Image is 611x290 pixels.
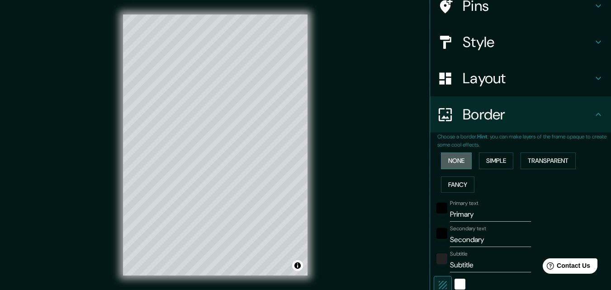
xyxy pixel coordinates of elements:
[292,260,303,271] button: Toggle attribution
[450,250,468,258] label: Subtitle
[436,253,447,264] button: color-222222
[441,152,472,169] button: None
[463,69,593,87] h4: Layout
[437,133,611,149] p: Choose a border. : you can make layers of the frame opaque to create some cool effects.
[463,33,593,51] h4: Style
[479,152,513,169] button: Simple
[455,279,465,290] button: white
[477,133,488,140] b: Hint
[530,255,601,280] iframe: Help widget launcher
[430,96,611,133] div: Border
[430,24,611,60] div: Style
[436,203,447,214] button: black
[521,152,576,169] button: Transparent
[441,176,474,193] button: Fancy
[450,200,478,207] label: Primary text
[463,105,593,124] h4: Border
[430,60,611,96] div: Layout
[436,228,447,239] button: black
[450,225,486,233] label: Secondary text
